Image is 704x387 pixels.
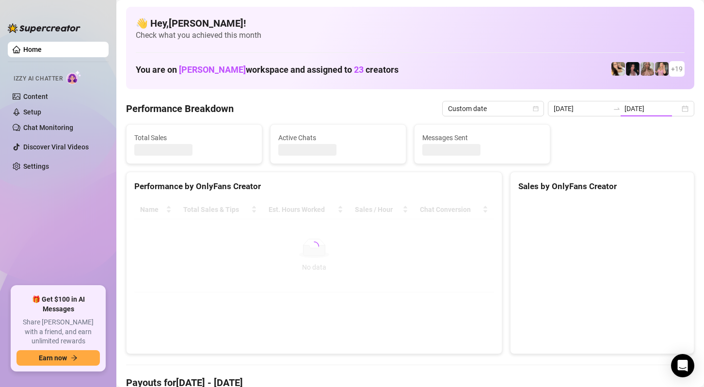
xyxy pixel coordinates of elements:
div: Sales by OnlyFans Creator [518,180,686,193]
span: swap-right [613,105,621,113]
a: Home [23,46,42,53]
span: [PERSON_NAME] [179,64,246,75]
span: loading [309,241,320,252]
div: Performance by OnlyFans Creator [134,180,494,193]
a: Content [23,93,48,100]
span: Earn now [39,354,67,362]
span: to [613,105,621,113]
a: Setup [23,108,41,116]
span: Share [PERSON_NAME] with a friend, and earn unlimited rewards [16,318,100,346]
span: 23 [354,64,364,75]
img: AI Chatter [66,70,81,84]
img: Avry (@avryjennerfree) [611,62,625,76]
span: Izzy AI Chatter [14,74,63,83]
button: Earn nowarrow-right [16,350,100,366]
span: Check what you achieved this month [136,30,685,41]
h4: 👋 Hey, [PERSON_NAME] ! [136,16,685,30]
a: Settings [23,162,49,170]
span: arrow-right [71,355,78,361]
a: Discover Viral Videos [23,143,89,151]
a: Chat Monitoring [23,124,73,131]
span: Messages Sent [422,132,542,143]
span: Custom date [448,101,538,116]
span: Total Sales [134,132,254,143]
input: End date [624,103,680,114]
img: logo-BBDzfeDw.svg [8,23,80,33]
input: Start date [554,103,609,114]
img: Kenzie (@dmaxkenzfree) [655,62,669,76]
span: calendar [533,106,539,112]
img: Kenzie (@dmaxkenz) [640,62,654,76]
span: + 19 [671,64,683,74]
h4: Performance Breakdown [126,102,234,115]
h1: You are on workspace and assigned to creators [136,64,399,75]
span: Active Chats [278,132,398,143]
img: Baby (@babyyyybellaa) [626,62,640,76]
span: 🎁 Get $100 in AI Messages [16,295,100,314]
div: Open Intercom Messenger [671,354,694,377]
